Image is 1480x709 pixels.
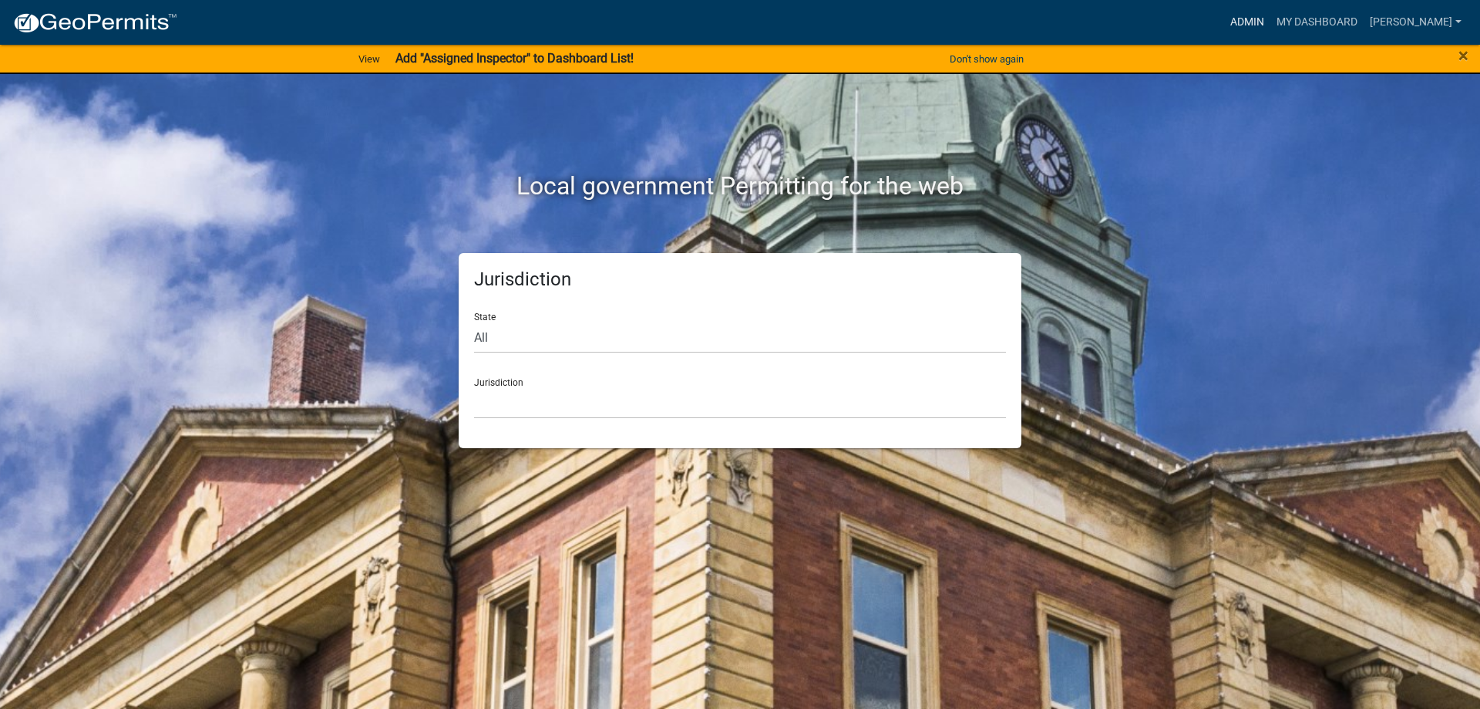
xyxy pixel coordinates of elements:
button: Don't show again [943,46,1030,72]
a: My Dashboard [1270,8,1364,37]
h5: Jurisdiction [474,268,1006,291]
a: [PERSON_NAME] [1364,8,1468,37]
strong: Add "Assigned Inspector" to Dashboard List! [395,51,634,66]
a: View [352,46,386,72]
button: Close [1458,46,1468,65]
span: × [1458,45,1468,66]
a: Admin [1224,8,1270,37]
h2: Local government Permitting for the web [312,171,1168,201]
